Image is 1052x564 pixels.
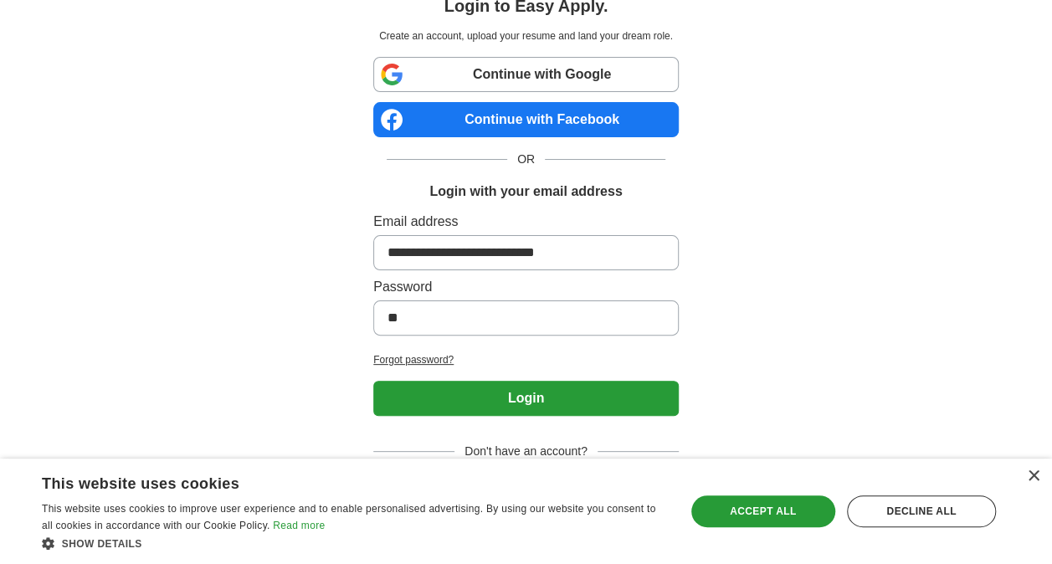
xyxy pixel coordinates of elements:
div: This website uses cookies [42,469,624,494]
div: Accept all [691,495,835,527]
span: Show details [62,538,142,550]
span: OR [507,151,545,168]
span: Don't have an account? [454,443,598,460]
div: Close [1027,470,1039,483]
h1: Login with your email address [429,182,622,202]
a: Read more, opens a new window [273,520,325,531]
div: Show details [42,535,666,551]
a: Continue with Google [373,57,679,92]
label: Email address [373,212,679,232]
label: Password [373,277,679,297]
div: Decline all [847,495,996,527]
span: This website uses cookies to improve user experience and to enable personalised advertising. By u... [42,503,655,531]
a: Forgot password? [373,352,679,367]
p: Create an account, upload your resume and land your dream role. [377,28,675,44]
button: Login [373,381,679,416]
a: Continue with Facebook [373,102,679,137]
